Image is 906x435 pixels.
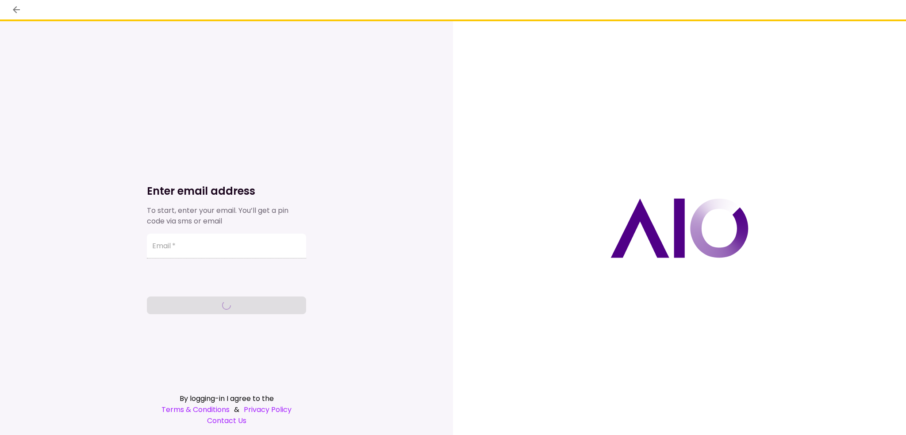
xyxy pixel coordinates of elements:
[610,198,749,258] img: AIO logo
[9,2,24,17] button: back
[147,415,306,426] a: Contact Us
[147,404,306,415] div: &
[161,404,230,415] a: Terms & Conditions
[147,184,306,198] h1: Enter email address
[244,404,292,415] a: Privacy Policy
[147,393,306,404] div: By logging-in I agree to the
[147,205,306,227] div: To start, enter your email. You’ll get a pin code via sms or email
